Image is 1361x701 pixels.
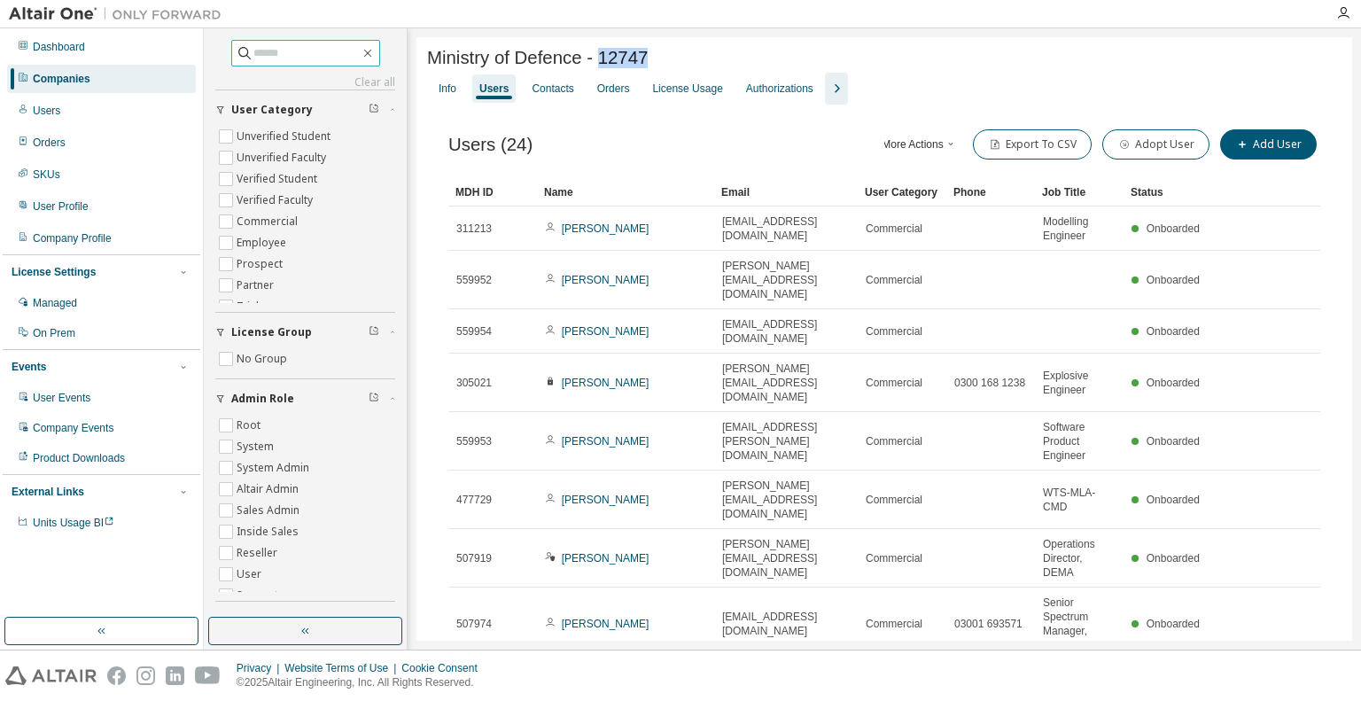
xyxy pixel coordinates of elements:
span: [EMAIL_ADDRESS][DOMAIN_NAME] [722,317,850,346]
div: Users [479,82,509,96]
label: Altair Admin [237,479,302,500]
span: Commercial [866,222,922,236]
button: User Category [215,90,395,129]
span: [EMAIL_ADDRESS][DOMAIN_NAME] [722,610,850,638]
span: Users (24) [448,135,533,155]
span: [EMAIL_ADDRESS][PERSON_NAME][DOMAIN_NAME] [722,420,850,463]
span: Onboarded [1147,377,1200,389]
label: Inside Sales [237,521,302,542]
div: Info [439,82,456,96]
div: Name [544,178,707,206]
div: Users [33,104,60,118]
p: © 2025 Altair Engineering, Inc. All Rights Reserved. [237,675,488,690]
span: License Group [231,325,312,339]
div: SKUs [33,167,60,182]
span: Onboarded [1147,618,1200,630]
div: Privacy [237,661,284,675]
span: Admin Role [231,392,294,406]
a: [PERSON_NAME] [562,618,649,630]
a: [PERSON_NAME] [562,494,649,506]
div: License Usage [652,82,722,96]
span: 03001 693571 [954,617,1023,631]
label: System Admin [237,457,313,479]
div: Events [12,360,46,374]
a: [PERSON_NAME] [562,552,649,565]
span: Commercial [866,551,922,565]
span: Clear filter [369,103,379,117]
div: License Settings [12,265,96,279]
img: Altair One [9,5,230,23]
div: Company Events [33,421,113,435]
button: Admin Role [215,379,395,418]
a: [PERSON_NAME] [562,377,649,389]
div: MDH ID [455,178,530,206]
label: Sales Admin [237,500,303,521]
div: Company Profile [33,231,112,245]
div: Dashboard [33,40,85,54]
a: [PERSON_NAME] [562,435,649,448]
span: Onboarded [1147,494,1200,506]
label: No Group [237,348,291,370]
span: [PERSON_NAME][EMAIL_ADDRESS][DOMAIN_NAME] [722,479,850,521]
label: Verified Student [237,168,321,190]
label: Unverified Student [237,126,334,147]
button: More Actions [877,129,962,160]
div: Orders [33,136,66,150]
div: Website Terms of Use [284,661,401,675]
div: On Prem [33,326,75,340]
span: Commercial [866,617,922,631]
span: [EMAIL_ADDRESS][DOMAIN_NAME] [722,214,850,243]
label: Support [237,585,282,606]
div: User Events [33,391,90,405]
span: WTS-MLA-CMD [1043,486,1116,514]
span: 559953 [456,434,492,448]
a: [PERSON_NAME] [562,222,649,235]
button: Role [215,602,395,641]
span: 507974 [456,617,492,631]
div: Authorizations [746,82,813,96]
span: Role [231,614,256,628]
label: Reseller [237,542,281,564]
label: Verified Faculty [237,190,316,211]
span: 305021 [456,376,492,390]
label: Partner [237,275,277,296]
button: Export To CSV [973,129,1092,160]
div: Contacts [532,82,573,96]
span: [PERSON_NAME][EMAIL_ADDRESS][DOMAIN_NAME] [722,362,850,404]
div: Product Downloads [33,451,125,465]
span: 507919 [456,551,492,565]
span: Onboarded [1147,222,1200,235]
img: linkedin.svg [166,666,184,685]
span: Clear filter [369,392,379,406]
div: Orders [597,82,630,96]
span: [PERSON_NAME][EMAIL_ADDRESS][DOMAIN_NAME] [722,259,850,301]
button: License Group [215,313,395,352]
label: Trial [237,296,262,317]
span: 0300 168 1238 [954,376,1025,390]
div: Email [721,178,851,206]
img: instagram.svg [136,666,155,685]
div: Cookie Consent [401,661,487,675]
label: Employee [237,232,290,253]
label: System [237,436,277,457]
span: Onboarded [1147,435,1200,448]
div: User Profile [33,199,89,214]
div: Status [1131,178,1205,206]
span: User Category [231,103,313,117]
button: Adopt User [1102,129,1209,160]
span: Operations Director, DEMA [1043,537,1116,580]
img: facebook.svg [107,666,126,685]
span: Onboarded [1147,325,1200,338]
a: Clear all [215,75,395,90]
span: 311213 [456,222,492,236]
div: Phone [953,178,1028,206]
div: Job Title [1042,178,1116,206]
span: Commercial [866,273,922,287]
span: [PERSON_NAME][EMAIL_ADDRESS][DOMAIN_NAME] [722,537,850,580]
span: Ministry of Defence - 12747 [427,48,648,68]
span: 559954 [456,324,492,339]
a: [PERSON_NAME] [562,325,649,338]
span: Clear filter [369,325,379,339]
a: [PERSON_NAME] [562,274,649,286]
span: Software Product Engineer [1043,420,1116,463]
